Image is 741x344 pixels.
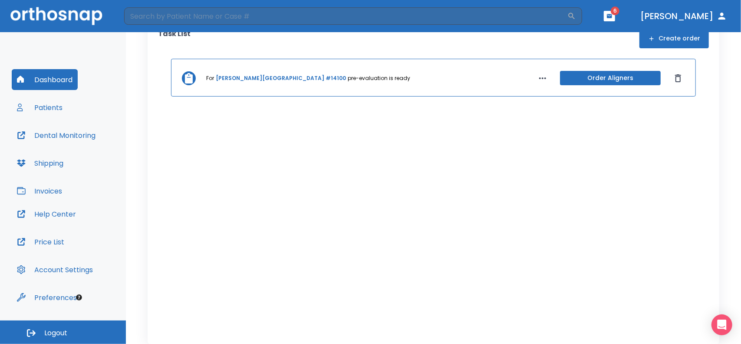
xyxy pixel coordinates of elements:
div: Open Intercom Messenger [711,314,732,335]
a: [PERSON_NAME][GEOGRAPHIC_DATA] #14100 [216,74,346,82]
button: Dashboard [12,69,78,90]
button: Create order [639,29,709,48]
div: Tooltip anchor [75,294,83,301]
p: For [206,74,214,82]
input: Search by Patient Name or Case # [124,7,567,25]
button: Invoices [12,180,67,201]
button: Account Settings [12,259,98,280]
button: Patients [12,97,68,118]
p: Task List [158,29,191,48]
p: pre-evaluation is ready [348,74,410,82]
span: Logout [44,328,67,338]
button: Shipping [12,153,69,174]
img: Orthosnap [10,7,102,25]
button: Preferences [12,287,82,308]
button: [PERSON_NAME] [637,8,731,24]
span: 6 [611,7,619,15]
button: Order Aligners [560,71,661,85]
button: Price List [12,231,69,252]
button: Help Center [12,204,81,224]
button: Dental Monitoring [12,125,101,146]
button: Dismiss [671,71,685,85]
